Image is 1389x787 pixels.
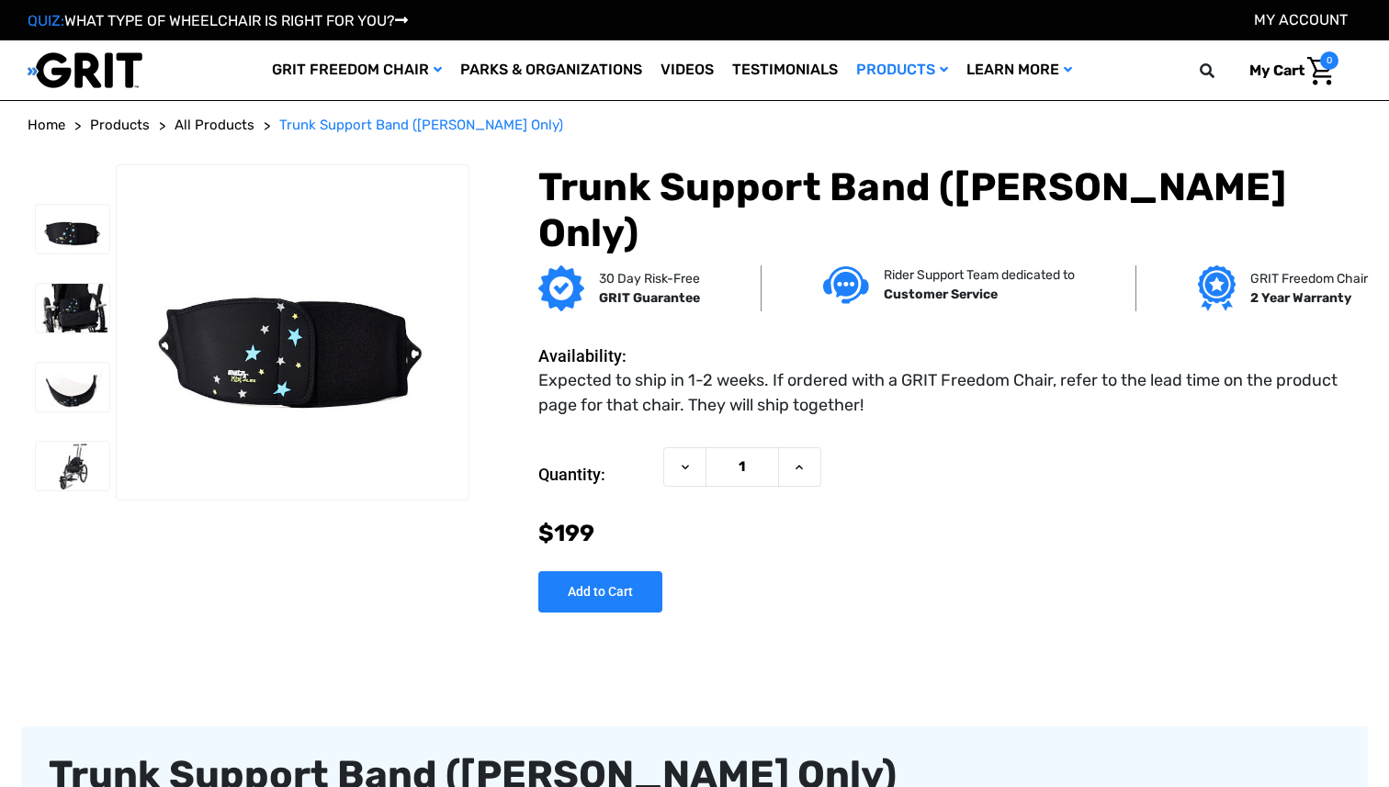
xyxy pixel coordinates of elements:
[723,40,847,100] a: Testimonials
[28,12,64,29] span: QUIZ:
[823,266,869,304] img: Customer service
[28,51,142,89] img: GRIT All-Terrain Wheelchair and Mobility Equipment
[279,115,563,136] a: Trunk Support Band ([PERSON_NAME] Only)
[1307,57,1334,85] img: Cart
[36,363,109,411] img: GRIT Trunk Support Band: view from above of wide band stability accessory for GRIT Junior all ter...
[279,117,563,133] span: Trunk Support Band ([PERSON_NAME] Only)
[538,571,662,613] input: Add to Cart
[599,269,700,288] p: 30 Day Risk-Free
[451,40,651,100] a: Parks & Organizations
[1236,51,1338,90] a: Cart with 0 items
[1249,62,1304,79] span: My Cart
[599,290,700,306] strong: GRIT Guarantee
[538,164,1361,257] h1: Trunk Support Band ([PERSON_NAME] Only)
[90,115,150,136] a: Products
[1250,290,1351,306] strong: 2 Year Warranty
[651,40,723,100] a: Videos
[175,115,254,136] a: All Products
[28,12,408,29] a: QUIZ:WHAT TYPE OF WHEELCHAIR IS RIGHT FOR YOU?
[1198,265,1236,311] img: Grit freedom
[884,287,998,302] strong: Customer Service
[28,117,65,133] span: Home
[538,265,584,311] img: GRIT Guarantee
[538,520,594,546] span: $199
[36,284,109,332] img: GRIT Trunk Support Band: neoprene wide band accessory for added stability of child rider shown in...
[957,40,1081,100] a: Learn More
[538,343,654,368] dt: Availability:
[1208,51,1236,90] input: Search
[90,117,150,133] span: Products
[1250,269,1368,288] p: GRIT Freedom Chair
[847,40,957,100] a: Products
[117,215,469,449] img: GRIT Trunk Support Band: neoprene wide band accessory for GRIT Junior that wraps around child’s t...
[538,368,1352,418] dd: Expected to ship in 1-2 weeks. If ordered with a GRIT Freedom Chair, refer to the lead time on th...
[538,447,654,502] label: Quantity:
[263,40,451,100] a: GRIT Freedom Chair
[28,115,1361,136] nav: Breadcrumb
[1254,11,1348,28] a: Account
[175,117,254,133] span: All Products
[1320,51,1338,70] span: 0
[884,265,1075,285] p: Rider Support Team dedicated to
[28,115,65,136] a: Home
[36,442,109,490] img: GRIT Trunk Support Band: view from above of wide band stability accessory for GRIT Junior all ter...
[36,205,109,253] img: GRIT Trunk Support Band: neoprene wide band accessory for GRIT Junior that wraps around child’s t...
